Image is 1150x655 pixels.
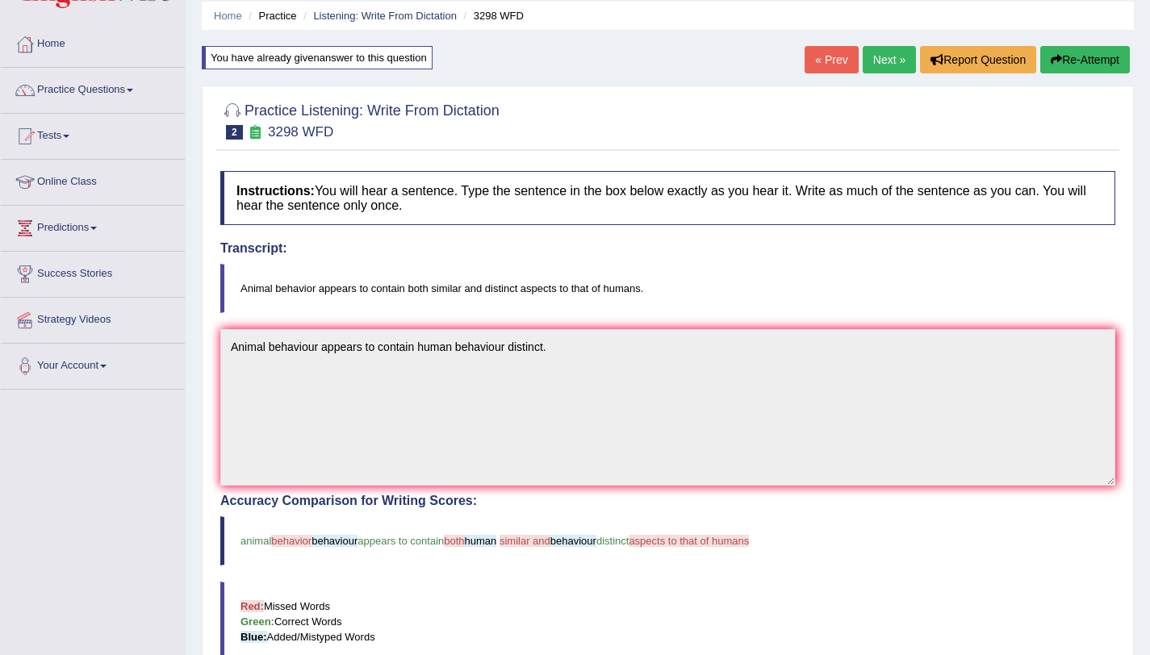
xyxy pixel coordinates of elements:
a: Online Class [1,160,185,200]
span: distinct [596,535,629,547]
span: similar and [500,535,550,547]
span: behaviour [312,535,358,547]
span: aspects to that of humans [629,535,749,547]
button: Re-Attempt [1040,46,1130,73]
a: Next » [863,46,916,73]
a: Practice Questions [1,68,185,108]
b: Instructions: [236,184,315,198]
blockquote: Animal behavior appears to contain both similar and distinct aspects to that of humans. [220,264,1115,313]
span: 2 [226,125,243,140]
h4: You will hear a sentence. Type the sentence in the box below exactly as you hear it. Write as muc... [220,171,1115,225]
b: Green: [240,615,274,628]
span: human [465,535,497,547]
small: Exam occurring question [247,125,264,140]
span: animal [240,535,271,547]
b: Red: [240,600,264,612]
a: Your Account [1,344,185,384]
a: Strategy Videos [1,298,185,338]
div: You have already given answer to this question [202,46,433,69]
h2: Practice Listening: Write From Dictation [220,99,500,140]
h4: Accuracy Comparison for Writing Scores: [220,494,1115,508]
a: Listening: Write From Dictation [313,10,457,22]
span: both [444,535,464,547]
a: Predictions [1,206,185,246]
h4: Transcript: [220,241,1115,256]
a: Success Stories [1,252,185,292]
a: « Prev [805,46,858,73]
b: Blue: [240,631,267,643]
span: behavior [271,535,312,547]
span: behaviour [550,535,596,547]
li: 3298 WFD [460,8,524,23]
a: Tests [1,114,185,154]
small: 3298 WFD [268,124,333,140]
span: appears to contain [358,535,444,547]
li: Practice [245,8,296,23]
a: Home [1,22,185,62]
button: Report Question [920,46,1036,73]
a: Home [214,10,242,22]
